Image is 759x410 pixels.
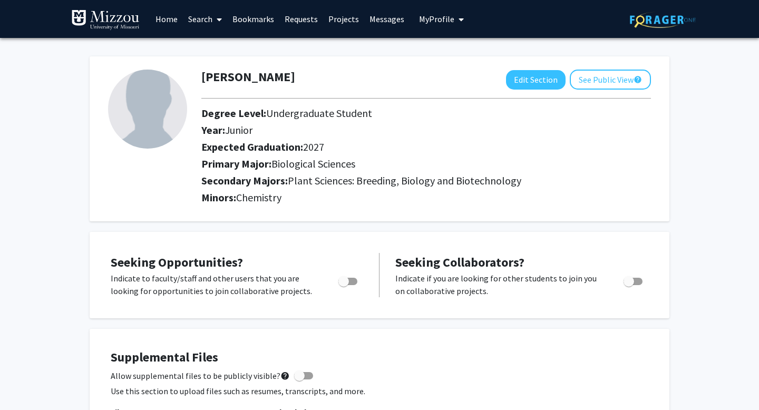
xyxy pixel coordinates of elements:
span: Plant Sciences: Breeding, Biology and Biotechnology [288,174,521,187]
a: Projects [323,1,364,37]
mat-icon: help [634,73,642,86]
a: Bookmarks [227,1,279,37]
span: Allow supplemental files to be publicly visible? [111,369,290,382]
h1: [PERSON_NAME] [201,70,295,85]
span: Seeking Opportunities? [111,254,243,270]
h2: Degree Level: [201,107,578,120]
div: Toggle [334,272,363,288]
img: ForagerOne Logo [630,12,696,28]
div: Toggle [619,272,648,288]
p: Use this section to upload files such as resumes, transcripts, and more. [111,385,648,397]
h2: Expected Graduation: [201,141,578,153]
h2: Primary Major: [201,158,651,170]
img: University of Missouri Logo [71,9,140,31]
p: Indicate to faculty/staff and other users that you are looking for opportunities to join collabor... [111,272,318,297]
p: Indicate if you are looking for other students to join you on collaborative projects. [395,272,604,297]
span: Seeking Collaborators? [395,254,524,270]
a: Messages [364,1,410,37]
a: Search [183,1,227,37]
mat-icon: help [280,369,290,382]
a: Requests [279,1,323,37]
h4: Supplemental Files [111,350,648,365]
h2: Minors: [201,191,651,204]
button: Edit Section [506,70,566,90]
h2: Year: [201,124,578,136]
button: See Public View [570,70,651,90]
a: Home [150,1,183,37]
span: Biological Sciences [271,157,355,170]
img: Profile Picture [108,70,187,149]
h2: Secondary Majors: [201,174,651,187]
span: 2027 [303,140,324,153]
span: Chemistry [236,191,281,204]
iframe: Chat [8,363,45,402]
span: Junior [225,123,252,136]
span: My Profile [419,14,454,24]
span: Undergraduate Student [266,106,372,120]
